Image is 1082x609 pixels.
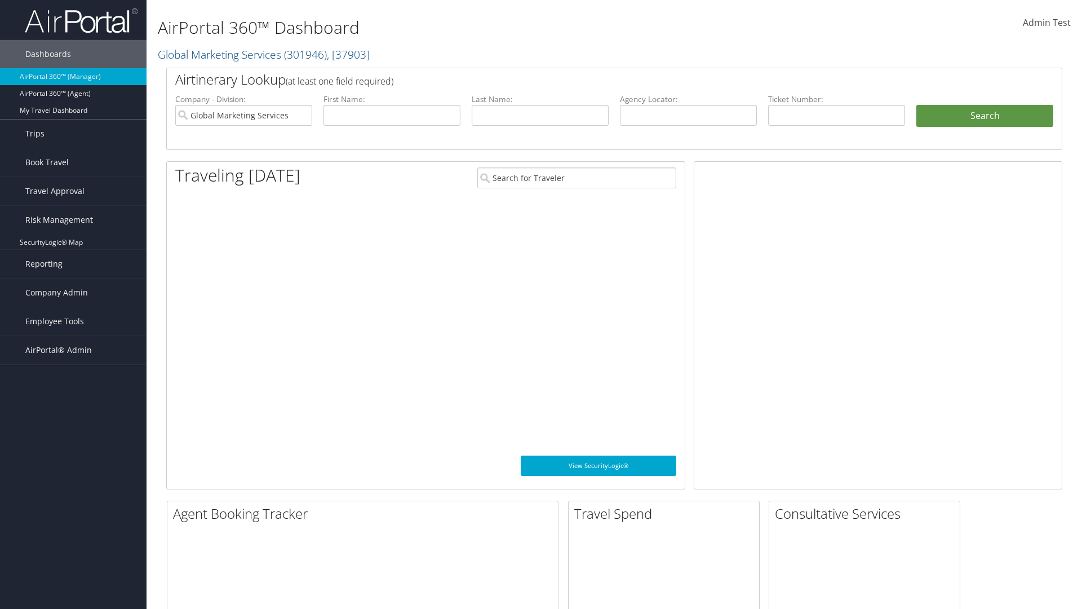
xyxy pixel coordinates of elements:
[25,279,88,307] span: Company Admin
[574,504,759,523] h2: Travel Spend
[158,47,370,62] a: Global Marketing Services
[472,94,609,105] label: Last Name:
[323,94,460,105] label: First Name:
[327,47,370,62] span: , [ 37903 ]
[477,167,676,188] input: Search for Traveler
[620,94,757,105] label: Agency Locator:
[25,7,138,34] img: airportal-logo.png
[521,456,676,476] a: View SecurityLogic®
[25,206,93,234] span: Risk Management
[25,40,71,68] span: Dashboards
[175,70,979,89] h2: Airtinerary Lookup
[1023,16,1071,29] span: Admin Test
[284,47,327,62] span: ( 301946 )
[1023,6,1071,41] a: Admin Test
[25,120,45,148] span: Trips
[775,504,960,523] h2: Consultative Services
[158,16,766,39] h1: AirPortal 360™ Dashboard
[25,250,63,278] span: Reporting
[768,94,905,105] label: Ticket Number:
[25,177,85,205] span: Travel Approval
[25,307,84,336] span: Employee Tools
[175,164,300,187] h1: Traveling [DATE]
[175,94,312,105] label: Company - Division:
[286,75,393,87] span: (at least one field required)
[25,148,69,176] span: Book Travel
[916,105,1053,127] button: Search
[25,336,92,364] span: AirPortal® Admin
[173,504,558,523] h2: Agent Booking Tracker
